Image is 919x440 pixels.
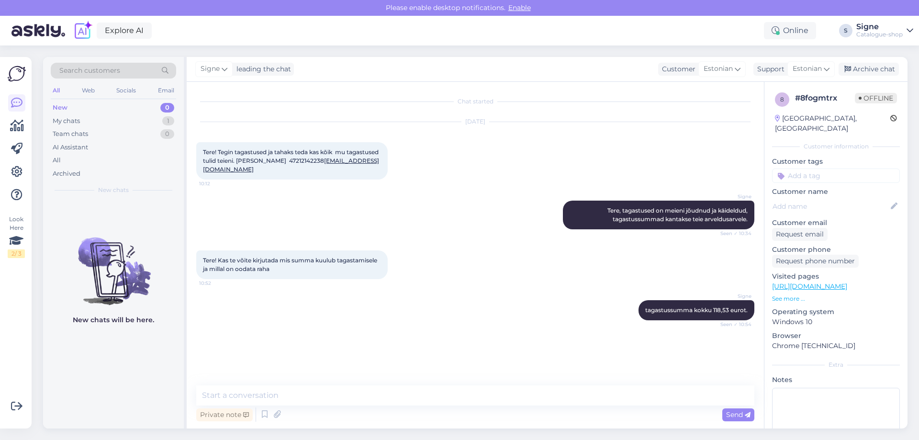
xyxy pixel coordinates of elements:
div: Archived [53,169,80,179]
p: See more ... [772,294,900,303]
div: Socials [114,84,138,97]
div: Private note [196,408,253,421]
div: Signe [856,23,903,31]
div: Customer information [772,142,900,151]
div: Email [156,84,176,97]
span: Enable [505,3,534,12]
span: 8 [780,96,784,103]
span: 10:12 [199,180,235,187]
p: Notes [772,375,900,385]
p: Customer name [772,187,900,197]
span: Seen ✓ 10:34 [716,230,751,237]
p: Visited pages [772,271,900,282]
span: Search customers [59,66,120,76]
span: Tere! Tegin tagastused ja tahaks teda kas kõik mu tagastused tulid teieni. [PERSON_NAME] 47212142238 [203,148,380,173]
div: # 8fogmtrx [795,92,855,104]
div: Extra [772,361,900,369]
span: Offline [855,93,897,103]
div: Look Here [8,215,25,258]
span: Signe [716,193,751,200]
div: Online [764,22,816,39]
a: [URL][DOMAIN_NAME] [772,282,847,291]
div: New [53,103,67,113]
div: 1 [162,116,174,126]
div: 2 / 3 [8,249,25,258]
img: No chats [43,220,184,306]
div: Support [753,64,785,74]
div: Request email [772,228,828,241]
div: Web [80,84,97,97]
div: All [53,156,61,165]
span: tagastussumma kokku 118,53 eurot. [645,306,748,314]
p: Customer phone [772,245,900,255]
div: My chats [53,116,80,126]
div: [DATE] [196,117,754,126]
div: Request phone number [772,255,859,268]
span: Estonian [704,64,733,74]
span: Seen ✓ 10:54 [716,321,751,328]
p: New chats will be here. [73,315,154,325]
div: Chat started [196,97,754,106]
div: AI Assistant [53,143,88,152]
div: Archive chat [839,63,899,76]
div: All [51,84,62,97]
div: Catalogue-shop [856,31,903,38]
div: leading the chat [233,64,291,74]
span: Signe [716,293,751,300]
a: Explore AI [97,23,152,39]
p: Customer tags [772,157,900,167]
div: S [839,24,852,37]
span: Signe [201,64,220,74]
p: Windows 10 [772,317,900,327]
span: Send [726,410,751,419]
div: [GEOGRAPHIC_DATA], [GEOGRAPHIC_DATA] [775,113,890,134]
span: Tere! Kas te võite kirjutada mis summa kuulub tagastamisele ja millal on oodata raha [203,257,379,272]
span: 10:52 [199,280,235,287]
img: Askly Logo [8,65,26,83]
p: Customer email [772,218,900,228]
div: 0 [160,129,174,139]
p: Browser [772,331,900,341]
p: Operating system [772,307,900,317]
p: Chrome [TECHNICAL_ID] [772,341,900,351]
div: Team chats [53,129,88,139]
div: 0 [160,103,174,113]
div: Customer [658,64,695,74]
input: Add name [773,201,889,212]
span: New chats [98,186,129,194]
img: explore-ai [73,21,93,41]
input: Add a tag [772,169,900,183]
span: Estonian [793,64,822,74]
span: Tere, tagastused on meieni jõudnud ja käideldud, tagastussummad kantakse teie arveldusarvele. [607,207,749,223]
a: SigneCatalogue-shop [856,23,913,38]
